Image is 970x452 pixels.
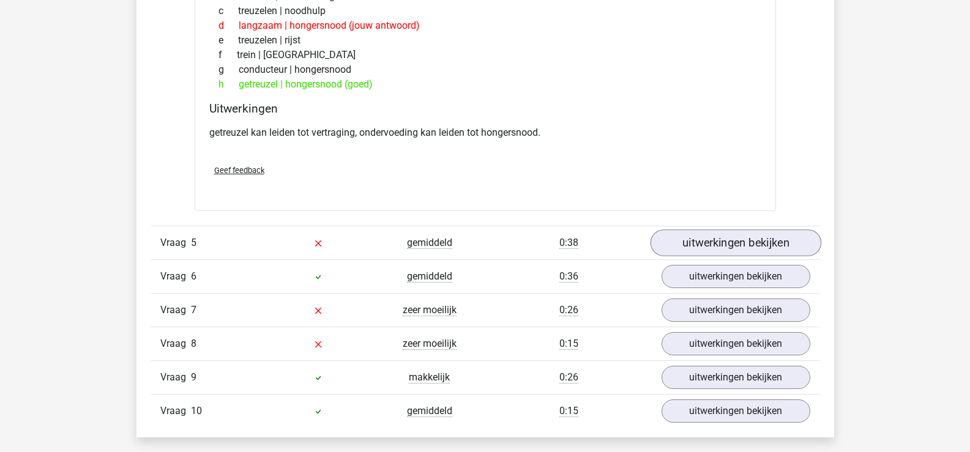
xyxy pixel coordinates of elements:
h4: Uitwerkingen [209,102,761,116]
span: 9 [191,371,196,383]
span: h [218,77,239,92]
span: Vraag [160,303,191,317]
a: uitwerkingen bekijken [650,230,821,257]
span: zeer moeilijk [403,304,457,316]
a: uitwerkingen bekijken [662,399,810,423]
span: c [218,4,238,18]
div: conducteur | hongersnood [209,62,761,77]
span: 10 [191,405,202,417]
span: 0:26 [559,371,578,383]
span: Geef feedback [214,166,264,175]
span: 6 [191,270,196,282]
a: uitwerkingen bekijken [662,366,810,389]
span: Vraag [160,404,191,418]
span: Vraag [160,269,191,284]
span: Vraag [160,370,191,385]
span: gemiddeld [407,270,452,283]
div: getreuzel | hongersnood (goed) [209,77,761,92]
p: getreuzel kan leiden tot vertraging, ondervoeding kan leiden tot hongersnood. [209,125,761,140]
span: f [218,48,237,62]
span: 7 [191,304,196,316]
span: 0:15 [559,338,578,350]
a: uitwerkingen bekijken [662,265,810,288]
span: 0:36 [559,270,578,283]
span: Vraag [160,235,191,250]
div: treuzelen | rijst [209,33,761,48]
span: e [218,33,238,48]
div: langzaam | hongersnood (jouw antwoord) [209,18,761,33]
span: gemiddeld [407,405,452,417]
span: 5 [191,237,196,248]
a: uitwerkingen bekijken [662,298,810,322]
span: gemiddeld [407,237,452,249]
span: d [218,18,239,33]
span: makkelijk [409,371,450,383]
span: 0:26 [559,304,578,316]
div: treuzelen | noodhulp [209,4,761,18]
span: 0:15 [559,405,578,417]
a: uitwerkingen bekijken [662,332,810,355]
span: 8 [191,338,196,349]
span: Vraag [160,336,191,351]
span: zeer moeilijk [403,338,457,350]
div: trein | [GEOGRAPHIC_DATA] [209,48,761,62]
span: g [218,62,239,77]
span: 0:38 [559,237,578,249]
